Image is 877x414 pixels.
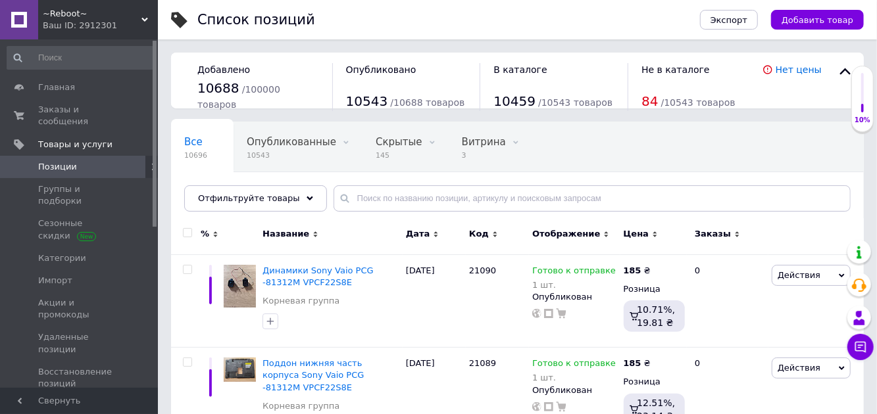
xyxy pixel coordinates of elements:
[346,93,388,109] span: 10543
[624,228,649,240] span: Цена
[38,275,72,287] span: Импорт
[493,64,547,75] span: В каталоге
[390,97,464,108] span: / 10688 товаров
[538,97,613,108] span: / 10543 товаров
[197,64,250,75] span: Добавлено
[376,150,422,160] span: 145
[624,283,684,295] div: Розница
[771,10,864,30] button: Добавить товар
[184,150,207,160] span: 10696
[38,218,122,241] span: Сезонные скидки
[38,366,122,390] span: Восстановление позиций
[38,331,122,355] span: Удаленные позиции
[346,64,416,75] span: Опубликовано
[532,265,616,279] span: Готово к отправке
[469,358,496,368] span: 21089
[624,358,641,368] b: 185
[43,8,141,20] span: ~Reboot~
[38,139,113,150] span: Товары и услуги
[334,185,851,212] input: Поиск по названию позиции, артикулу и поисковым запросам
[43,20,158,32] div: Ваш ID: 2912301
[403,254,466,348] div: [DATE]
[462,150,506,160] span: 3
[711,15,747,25] span: Экспорт
[778,363,820,373] span: Действия
[376,136,422,148] span: Скрытые
[695,228,731,240] span: Заказы
[247,136,336,148] span: Опубликованные
[847,334,874,360] button: Чат с покупателем
[263,228,309,240] span: Название
[38,297,122,321] span: Акции и промокоды
[247,150,336,160] span: 10543
[641,93,658,109] span: 84
[201,228,209,240] span: %
[778,270,820,280] span: Действия
[700,10,758,30] button: Экспорт
[462,136,506,148] span: Витрина
[687,254,768,348] div: 0
[263,295,339,307] a: Корневая группа
[782,15,853,25] span: Добавить товар
[532,384,616,396] div: Опубликован
[224,357,256,382] img: Поддон нижняя часть корпуса Sony Vaio PCG -81312M VPCF22S8E
[532,280,616,290] div: 1 шт.
[38,252,86,264] span: Категории
[493,93,536,109] span: 10459
[852,116,873,125] div: 10%
[661,97,736,108] span: / 10543 товаров
[38,81,75,93] span: Главная
[198,193,300,203] span: Отфильтруйте товары
[184,186,243,198] span: Со скидкой
[624,376,684,388] div: Розница
[624,265,641,275] b: 185
[38,183,122,207] span: Группы и подборки
[532,228,600,240] span: Отображение
[532,291,616,303] div: Опубликован
[224,265,256,308] img: Динамики Sony Vaio PCG -81312M VPCF22S8E
[197,80,239,96] span: 10688
[197,13,315,27] div: Список позиций
[776,64,822,75] a: Нет цены
[7,46,155,70] input: Поиск
[624,265,651,277] div: ₴
[532,358,616,372] span: Готово к отправке
[197,84,280,110] span: / 100000 товаров
[184,136,203,148] span: Все
[263,400,339,412] a: Корневая группа
[263,358,364,392] a: Поддон нижняя часть корпуса Sony Vaio PCG -81312M VPCF22S8E
[469,228,489,240] span: Код
[469,265,496,275] span: 21090
[637,304,675,328] span: 10.71%, 19.81 ₴
[38,104,122,127] span: Заказы и сообщения
[624,357,651,369] div: ₴
[641,64,710,75] span: Не в каталоге
[532,373,616,382] div: 1 шт.
[263,265,374,287] a: Динамики Sony Vaio PCG -81312M VPCF22S8E
[38,161,77,173] span: Позиции
[406,228,430,240] span: Дата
